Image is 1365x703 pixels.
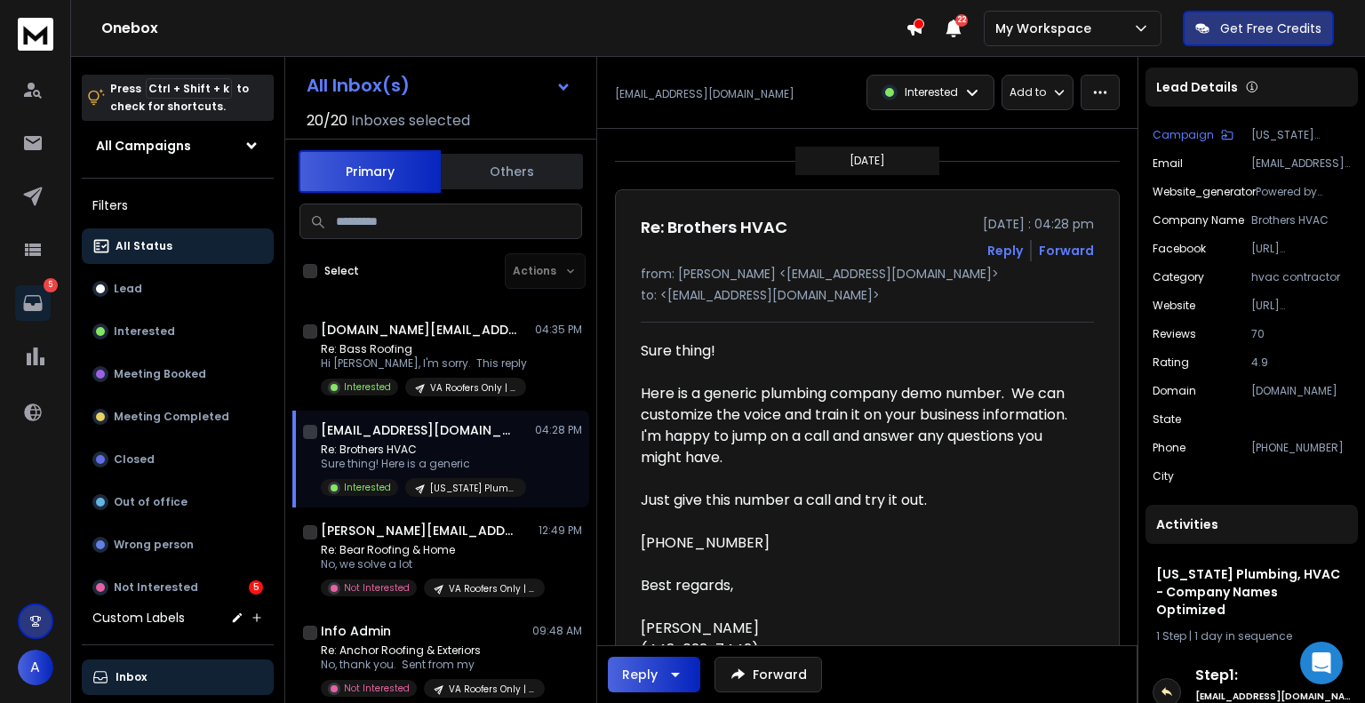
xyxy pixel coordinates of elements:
[114,324,175,339] p: Interested
[344,380,391,394] p: Interested
[714,657,822,692] button: Forward
[321,557,534,571] p: No, we solve a lot
[82,442,274,477] button: Closed
[82,399,274,435] button: Meeting Completed
[1153,128,1214,142] p: Campaign
[292,68,586,103] button: All Inbox(s)
[321,342,527,356] p: Re: Bass Roofing
[351,110,470,132] h3: Inboxes selected
[114,282,142,296] p: Lead
[307,110,347,132] span: 20 / 20
[641,286,1094,304] p: to: <[EMAIL_ADDRESS][DOMAIN_NAME]>
[1251,156,1351,171] p: [EMAIL_ADDRESS][DOMAIN_NAME]
[987,242,1023,260] button: Reply
[1256,185,1351,199] p: Powered by LayerSlider 6.6.4 - Multi-Purpose, Responsive, Parallax, Mobile-Friendly Slider Plugin...
[1156,629,1347,643] div: |
[1010,85,1046,100] p: Add to
[92,609,185,627] h3: Custom Labels
[1153,185,1256,199] p: website_generator
[1251,270,1351,284] p: hvac contractor
[539,523,582,538] p: 12:49 PM
[1153,213,1244,228] p: Company Name
[82,128,274,164] button: All Campaigns
[535,323,582,337] p: 04:35 PM
[1153,469,1174,483] p: city
[114,410,229,424] p: Meeting Completed
[344,682,410,695] p: Not Interested
[1251,441,1351,455] p: [PHONE_NUMBER]
[18,650,53,685] button: A
[44,278,58,292] p: 5
[641,340,1080,362] div: Sure thing!
[1153,412,1181,427] p: state
[1153,299,1195,313] p: website
[1156,628,1186,643] span: 1 Step
[850,154,885,168] p: [DATE]
[82,228,274,264] button: All Status
[344,581,410,595] p: Not Interested
[321,356,527,371] p: Hi [PERSON_NAME], I'm sorry. This reply
[116,239,172,253] p: All Status
[321,421,516,439] h1: [EMAIL_ADDRESS][DOMAIN_NAME]
[82,570,274,605] button: Not Interested5
[344,481,391,494] p: Interested
[82,193,274,218] h3: Filters
[1251,355,1351,370] p: 4.9
[1153,270,1204,284] p: category
[299,150,441,193] button: Primary
[321,321,516,339] h1: [DOMAIN_NAME][EMAIL_ADDRESS][DOMAIN_NAME]
[1039,242,1094,260] div: Forward
[983,215,1094,233] p: [DATE] : 04:28 pm
[1251,242,1351,256] p: [URL][DOMAIN_NAME]
[321,658,534,672] p: No, thank you. Sent from my
[641,490,1080,511] div: Just give this number a call and try it out.
[18,18,53,51] img: logo
[430,482,515,495] p: [US_STATE] Plumbing, HVAC - Company Names Optimized
[1153,355,1189,370] p: rating
[114,495,188,509] p: Out of office
[1251,384,1351,398] p: [DOMAIN_NAME]
[1251,299,1351,313] p: [URL][DOMAIN_NAME]
[114,452,155,467] p: Closed
[641,639,1080,660] div: (443-622-7442)
[321,443,526,457] p: Re: Brothers HVAC
[449,582,534,595] p: VA Roofers Only | w/City | Save&Role Only
[82,484,274,520] button: Out of office
[641,532,1080,554] div: [PHONE_NUMBER]
[321,522,516,539] h1: [PERSON_NAME][EMAIL_ADDRESS][DOMAIN_NAME]
[1153,128,1233,142] button: Campaign
[321,622,391,640] h1: Info Admin
[641,265,1094,283] p: from: [PERSON_NAME] <[EMAIL_ADDRESS][DOMAIN_NAME]>
[955,14,968,27] span: 22
[321,643,534,658] p: Re: Anchor Roofing & Exteriors
[101,18,906,39] h1: Onebox
[441,152,583,191] button: Others
[535,423,582,437] p: 04:28 PM
[995,20,1098,37] p: My Workspace
[641,575,1080,596] div: Best regards,
[430,381,515,395] p: VA Roofers Only | w/City | Save&Role Only
[615,87,794,101] p: [EMAIL_ADDRESS][DOMAIN_NAME]
[1156,78,1238,96] p: Lead Details
[622,666,658,683] div: Reply
[532,624,582,638] p: 09:48 AM
[114,580,198,595] p: Not Interested
[114,538,194,552] p: Wrong person
[1153,327,1196,341] p: reviews
[1195,665,1351,686] h6: Step 1 :
[307,76,410,94] h1: All Inbox(s)
[1153,156,1183,171] p: Email
[1153,441,1185,455] p: Phone
[114,367,206,381] p: Meeting Booked
[324,264,359,278] label: Select
[608,657,700,692] button: Reply
[1251,327,1351,341] p: 70
[321,457,526,471] p: Sure thing! Here is a generic
[641,383,1080,468] div: Here is a generic plumbing company demo number. We can customize the voice and train it on your b...
[1195,690,1351,703] h6: [EMAIL_ADDRESS][DOMAIN_NAME]
[905,85,958,100] p: Interested
[641,215,787,240] h1: Re: Brothers HVAC
[82,314,274,349] button: Interested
